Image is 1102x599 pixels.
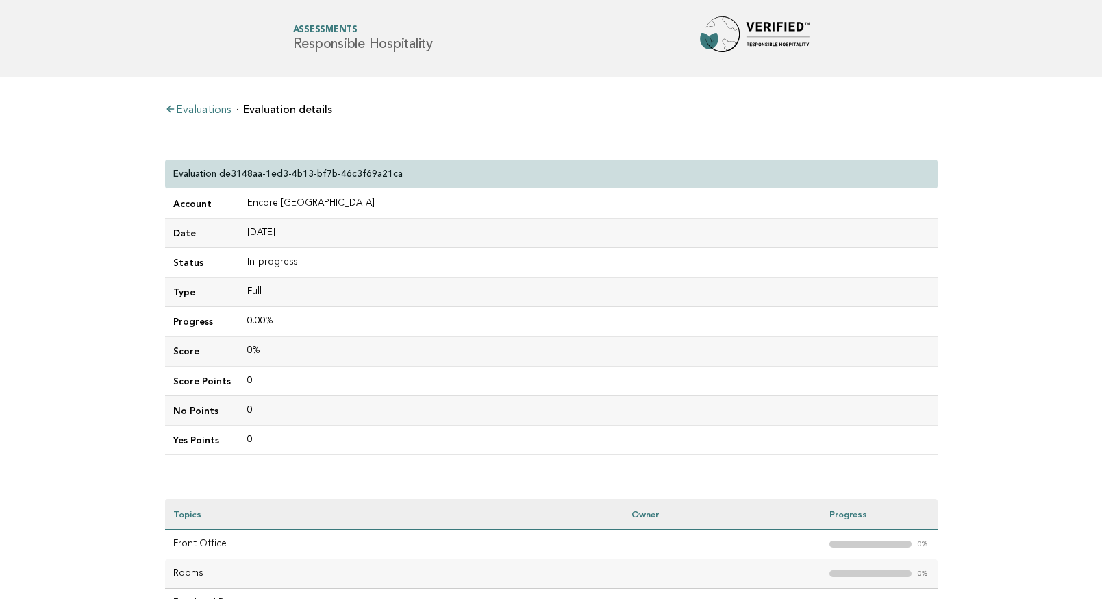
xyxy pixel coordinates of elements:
td: Front Office [165,530,623,559]
td: No Points [165,395,239,425]
td: Score Points [165,366,239,395]
td: [DATE] [239,219,938,248]
td: 0 [239,395,938,425]
span: Assessments [293,26,433,35]
th: Topics [165,499,623,530]
th: Progress [821,499,938,530]
img: Forbes Travel Guide [700,16,810,60]
td: 0 [239,366,938,395]
li: Evaluation details [236,104,332,115]
p: Evaluation de3148aa-1ed3-4b13-bf7b-46c3f69a21ca [173,168,403,180]
td: Rooms [165,559,623,589]
td: Score [165,337,239,366]
td: Type [165,278,239,307]
h1: Responsible Hospitality [293,26,433,51]
em: 0% [917,541,929,548]
th: Owner [623,499,821,530]
td: Status [165,248,239,278]
td: Account [165,189,239,219]
td: In-progress [239,248,938,278]
td: Full [239,278,938,307]
td: 0% [239,337,938,366]
td: Date [165,219,239,248]
td: Progress [165,307,239,337]
td: 0 [239,425,938,454]
td: Encore [GEOGRAPHIC_DATA] [239,189,938,219]
td: 0.00% [239,307,938,337]
a: Evaluations [165,105,231,116]
td: Yes Points [165,425,239,454]
em: 0% [917,570,929,578]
